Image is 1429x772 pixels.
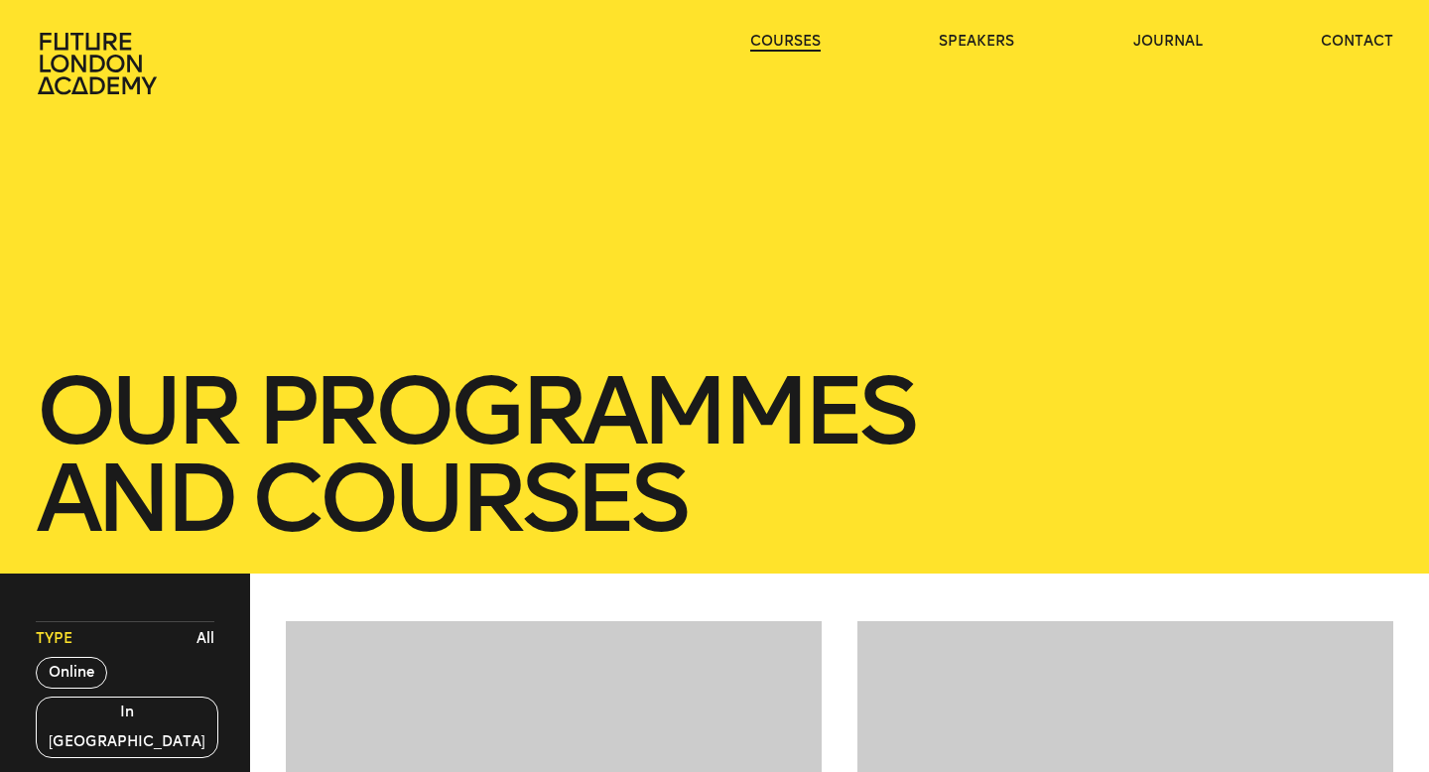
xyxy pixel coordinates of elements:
[36,629,72,649] span: Type
[1133,32,1203,52] a: journal
[36,697,218,758] button: In [GEOGRAPHIC_DATA]
[750,32,821,52] a: courses
[192,624,219,654] button: All
[36,367,1393,542] h1: our Programmes and courses
[1321,32,1393,52] a: contact
[939,32,1014,52] a: speakers
[36,657,107,689] button: Online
